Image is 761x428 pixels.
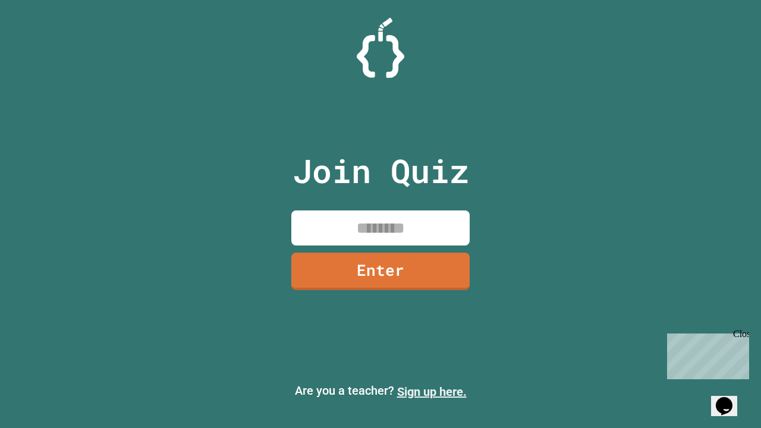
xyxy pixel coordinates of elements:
p: Are you a teacher? [10,382,751,401]
div: Chat with us now!Close [5,5,82,75]
iframe: chat widget [711,380,749,416]
p: Join Quiz [293,146,469,196]
a: Sign up here. [397,385,467,399]
img: Logo.svg [357,18,404,78]
a: Enter [291,253,470,290]
iframe: chat widget [662,329,749,379]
